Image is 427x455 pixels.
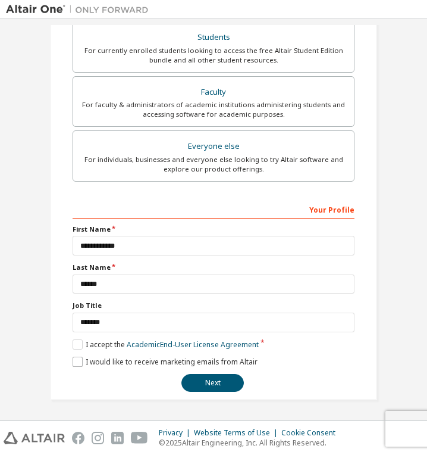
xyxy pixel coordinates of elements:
[73,225,354,234] label: First Name
[72,432,84,444] img: facebook.svg
[80,84,347,101] div: Faculty
[73,200,354,219] div: Your Profile
[159,438,343,448] p: © 2025 Altair Engineering, Inc. All Rights Reserved.
[111,432,124,444] img: linkedin.svg
[4,432,65,444] img: altair_logo.svg
[80,29,347,46] div: Students
[80,138,347,155] div: Everyone else
[159,428,194,438] div: Privacy
[6,4,155,15] img: Altair One
[73,357,258,367] label: I would like to receive marketing emails from Altair
[281,428,343,438] div: Cookie Consent
[127,339,259,350] a: Academic End-User License Agreement
[80,46,347,65] div: For currently enrolled students looking to access the free Altair Student Edition bundle and all ...
[80,155,347,174] div: For individuals, businesses and everyone else looking to try Altair software and explore our prod...
[73,339,259,350] label: I accept the
[73,301,354,310] label: Job Title
[194,428,281,438] div: Website Terms of Use
[80,100,347,119] div: For faculty & administrators of academic institutions administering students and accessing softwa...
[131,432,148,444] img: youtube.svg
[92,432,104,444] img: instagram.svg
[181,374,244,392] button: Next
[73,263,354,272] label: Last Name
